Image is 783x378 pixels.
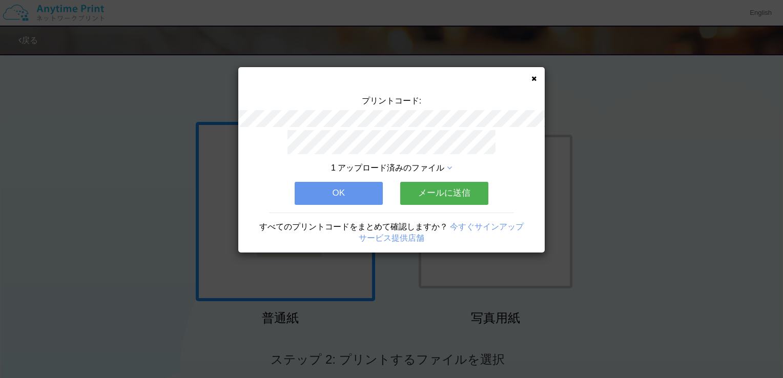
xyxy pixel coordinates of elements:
[259,222,448,231] span: すべてのプリントコードをまとめて確認しますか？
[331,163,444,172] span: 1 アップロード済みのファイル
[362,96,421,105] span: プリントコード:
[400,182,488,204] button: メールに送信
[295,182,383,204] button: OK
[359,234,424,242] a: サービス提供店舗
[450,222,524,231] a: 今すぐサインアップ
